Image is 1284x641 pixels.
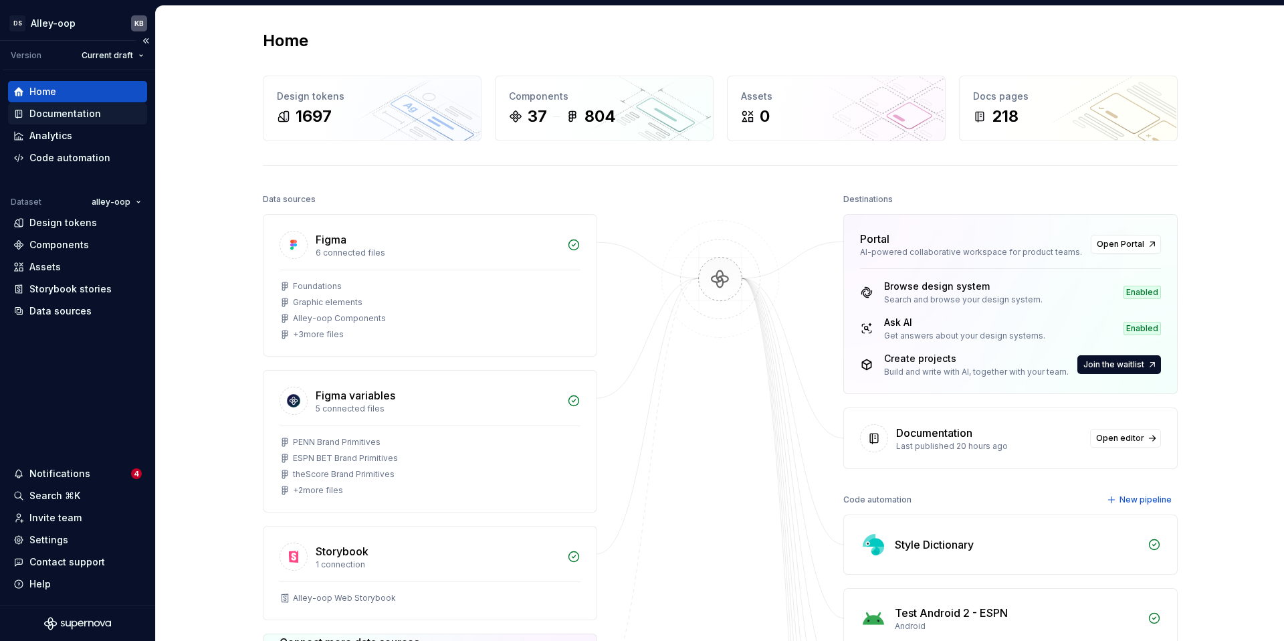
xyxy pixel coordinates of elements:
[895,621,1140,632] div: Android
[316,248,559,258] div: 6 connected files
[895,605,1008,621] div: Test Android 2 - ESPN
[8,234,147,256] a: Components
[293,593,396,604] div: Alley-oop Web Storybook
[263,190,316,209] div: Data sources
[29,151,110,165] div: Code automation
[86,193,147,211] button: alley-oop
[8,485,147,507] button: Search ⌘K
[44,617,111,630] svg: Supernova Logo
[8,529,147,551] a: Settings
[884,316,1045,329] div: Ask AI
[1077,355,1161,374] button: Join the waitlist
[316,232,346,248] div: Figma
[1119,494,1172,505] span: New pipeline
[884,367,1069,377] div: Build and write with AI, together with your team.
[76,46,150,65] button: Current draft
[528,106,547,127] div: 37
[29,260,61,274] div: Assets
[1103,490,1178,509] button: New pipeline
[896,425,972,441] div: Documentation
[495,76,714,141] a: Components37804
[760,106,770,127] div: 0
[584,106,616,127] div: 804
[860,247,1083,258] div: AI-powered collaborative workspace for product teams.
[92,197,130,207] span: alley-oop
[8,551,147,573] button: Contact support
[316,559,559,570] div: 1 connection
[959,76,1178,141] a: Docs pages218
[8,81,147,102] a: Home
[29,85,56,98] div: Home
[8,507,147,529] a: Invite team
[29,129,72,143] div: Analytics
[8,103,147,124] a: Documentation
[1097,239,1144,250] span: Open Portal
[29,282,112,296] div: Storybook stories
[8,278,147,300] a: Storybook stories
[741,90,932,103] div: Assets
[263,214,597,357] a: Figma6 connected filesFoundationsGraphic elementsAlley-oop Components+3more files
[29,304,92,318] div: Data sources
[277,90,467,103] div: Design tokens
[134,18,144,29] div: KB
[727,76,946,141] a: Assets0
[8,300,147,322] a: Data sources
[1090,429,1161,448] a: Open editor
[895,537,974,553] div: Style Dictionary
[296,106,332,127] div: 1697
[131,468,142,479] span: 4
[316,403,559,414] div: 5 connected files
[82,50,133,61] span: Current draft
[293,281,342,292] div: Foundations
[843,190,893,209] div: Destinations
[293,313,386,324] div: Alley-oop Components
[263,76,481,141] a: Design tokens1697
[136,31,155,50] button: Collapse sidebar
[11,50,41,61] div: Version
[11,197,41,207] div: Dataset
[9,15,25,31] div: DS
[884,280,1043,293] div: Browse design system
[1096,433,1144,444] span: Open editor
[884,352,1069,365] div: Create projects
[1091,235,1161,254] a: Open Portal
[29,577,51,591] div: Help
[973,90,1164,103] div: Docs pages
[8,147,147,169] a: Code automation
[293,297,362,308] div: Graphic elements
[29,555,105,569] div: Contact support
[29,533,68,547] div: Settings
[1123,322,1161,335] div: Enabled
[509,90,700,103] div: Components
[8,256,147,278] a: Assets
[263,370,597,513] a: Figma variables5 connected filesPENN Brand PrimitivesESPN BET Brand PrimitivestheScore Brand Prim...
[29,467,90,480] div: Notifications
[884,331,1045,341] div: Get answers about your design systems.
[316,543,368,559] div: Storybook
[8,212,147,234] a: Design tokens
[8,463,147,484] button: Notifications4
[860,231,889,247] div: Portal
[293,453,398,464] div: ESPN BET Brand Primitives
[884,294,1043,305] div: Search and browse your design system.
[8,573,147,595] button: Help
[263,526,597,620] a: Storybook1 connectionAlley-oop Web Storybook
[293,329,344,340] div: + 3 more files
[896,441,1082,452] div: Last published 20 hours ago
[293,469,395,480] div: theScore Brand Primitives
[31,17,76,30] div: Alley-oop
[843,490,912,509] div: Code automation
[992,106,1019,127] div: 218
[29,216,97,230] div: Design tokens
[29,107,101,120] div: Documentation
[8,125,147,147] a: Analytics
[1083,359,1144,370] span: Join the waitlist
[1123,286,1161,299] div: Enabled
[29,511,82,525] div: Invite team
[293,437,381,448] div: PENN Brand Primitives
[3,9,152,37] button: DSAlley-oopKB
[263,30,308,52] h2: Home
[29,489,80,502] div: Search ⌘K
[29,238,89,252] div: Components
